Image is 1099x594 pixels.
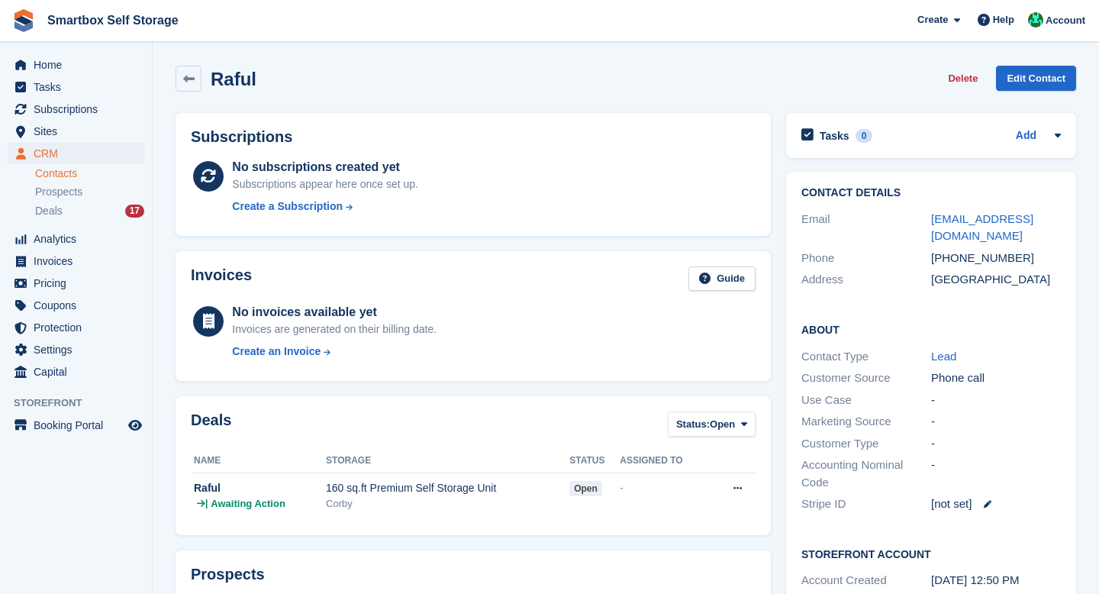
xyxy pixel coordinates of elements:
a: Preview store [126,416,144,434]
a: Smartbox Self Storage [41,8,185,33]
a: menu [8,98,144,120]
span: Coupons [34,295,125,316]
h2: Subscriptions [191,128,756,146]
span: Awaiting Action [211,496,285,512]
span: Pricing [34,273,125,294]
button: Status: Open [668,412,756,437]
a: menu [8,339,144,360]
a: Guide [688,266,756,292]
a: [EMAIL_ADDRESS][DOMAIN_NAME] [931,212,1033,243]
div: - [931,435,1061,453]
div: Marketing Source [801,413,931,431]
span: Help [993,12,1014,27]
a: Deals 17 [35,203,144,219]
div: Phone [801,250,931,267]
div: Create an Invoice [232,344,321,360]
a: menu [8,317,144,338]
span: Open [710,417,735,432]
div: Corby [326,496,569,512]
button: Delete [942,66,984,91]
div: Stripe ID [801,496,931,513]
a: menu [8,250,144,272]
span: Storefront [14,395,152,411]
span: Create [917,12,948,27]
h2: Storefront Account [801,546,1061,561]
th: Assigned to [620,449,710,473]
h2: Raful [211,69,256,89]
span: Tasks [34,76,125,98]
a: Prospects [35,184,144,200]
div: Accounting Nominal Code [801,457,931,491]
div: Subscriptions appear here once set up. [232,176,418,192]
span: Home [34,54,125,76]
div: Customer Type [801,435,931,453]
div: Invoices are generated on their billing date. [232,321,437,337]
div: 160 sq.ft Premium Self Storage Unit [326,480,569,496]
div: [PHONE_NUMBER] [931,250,1061,267]
div: Create a Subscription [232,199,343,215]
span: Subscriptions [34,98,125,120]
h2: Deals [191,412,231,440]
div: - [931,392,1061,409]
img: Elinor Shepherd [1028,12,1043,27]
a: menu [8,54,144,76]
div: [DATE] 12:50 PM [931,572,1061,589]
h2: About [801,321,1061,337]
div: Contact Type [801,348,931,366]
div: Raful [194,480,326,496]
span: | [205,496,208,512]
div: No invoices available yet [232,303,437,321]
a: menu [8,361,144,383]
a: Edit Contact [996,66,1076,91]
div: 17 [125,205,144,218]
h2: Tasks [820,129,849,143]
a: menu [8,295,144,316]
span: open [569,481,602,496]
div: Address [801,271,931,289]
a: menu [8,143,144,164]
span: Booking Portal [34,415,125,436]
a: Create a Subscription [232,199,418,215]
div: [GEOGRAPHIC_DATA] [931,271,1061,289]
div: 0 [856,129,873,143]
a: Add [1016,128,1036,145]
div: Account Created [801,572,931,589]
th: Storage [326,449,569,473]
th: Status [569,449,620,473]
a: menu [8,76,144,98]
span: CRM [34,143,125,164]
h2: Invoices [191,266,252,292]
span: Capital [34,361,125,383]
h2: Contact Details [801,187,1061,199]
span: Status: [676,417,710,432]
th: Name [191,449,326,473]
span: Protection [34,317,125,338]
div: - [620,480,710,496]
a: Create an Invoice [232,344,437,360]
span: Sites [34,121,125,142]
h2: Prospects [191,566,265,583]
a: Lead [931,350,956,363]
span: Analytics [34,228,125,250]
div: Email [801,211,931,245]
a: menu [8,415,144,436]
div: No subscriptions created yet [232,158,418,176]
a: Contacts [35,166,144,181]
div: [not set] [931,496,1061,513]
span: Account [1046,13,1085,28]
img: stora-icon-8386f47178a22dfd0bd8f6a31ec36ba5ce8667c1dd55bd0f319d3a0aa187defe.svg [12,9,35,32]
div: - [931,413,1061,431]
div: - [931,457,1061,491]
div: Use Case [801,392,931,409]
span: Settings [34,339,125,360]
span: Deals [35,204,63,218]
span: Prospects [35,185,82,199]
a: menu [8,228,144,250]
a: menu [8,273,144,294]
div: Phone call [931,370,1061,387]
span: Invoices [34,250,125,272]
a: menu [8,121,144,142]
div: Customer Source [801,370,931,387]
